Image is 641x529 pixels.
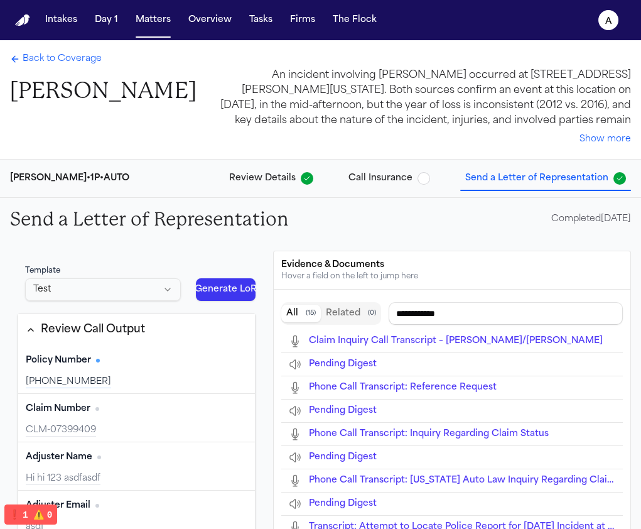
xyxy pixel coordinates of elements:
h2: Send a Letter of Representation [10,208,289,231]
span: Claim Number [26,403,90,415]
button: Review Call Output [18,314,255,346]
span: Claim Inquiry Call Transcript – Dani Underwood/Jill Warner [309,336,603,346]
div: Hi hi 123 asdfasdf [26,472,247,485]
button: The Flock [328,9,382,31]
button: Open Pending Digest [309,451,377,464]
button: Open Pending Digest [309,358,377,371]
button: Open Phone Call Transcript: Michigan Auto Law Inquiry Regarding Claim Status [309,474,615,487]
button: Open Pending Digest [309,405,377,417]
a: Back to Coverage [10,53,102,65]
span: No citation [95,504,99,508]
div: Review Call Output [41,322,145,338]
a: Home [15,14,30,26]
button: Related documents [321,305,381,322]
h1: [PERSON_NAME] [10,77,197,105]
button: Matters [131,9,176,31]
span: Pending Digest [309,406,377,415]
div: Completed [DATE] [551,213,631,226]
div: Adjuster Name (required) [18,442,255,491]
span: Call Insurance [348,172,412,185]
button: Send a Letter of Representation [460,167,631,190]
button: Generate LoR [196,278,256,301]
input: Search references [389,302,623,325]
span: Pending Digest [309,359,377,369]
button: Show more [579,133,631,146]
span: Back to Coverage [23,53,102,65]
button: Call Insurance [343,167,435,190]
span: Has citation [96,359,100,363]
button: Select LoR template [25,278,181,301]
div: Evidence & Documents [281,259,623,271]
span: Policy Number [26,354,91,367]
span: Pending Digest [309,452,377,462]
div: Claim Number (required) [18,394,255,442]
span: Phone Call Transcript: Inquiry Regarding Claim Status [309,429,549,439]
span: Pending Digest [309,499,377,508]
button: Day 1 [90,9,123,31]
div: Policy Number (required) [18,346,255,394]
span: Phone Call Transcript: Reference Request [309,383,497,392]
button: Intakes [40,9,82,31]
div: [PHONE_NUMBER] [26,376,247,388]
span: ( 0 ) [368,309,376,318]
span: Review Details [229,172,296,185]
div: Template [25,266,181,276]
button: Overview [183,9,237,31]
button: Review Details [224,167,318,190]
div: An incident involving [PERSON_NAME] occurred at [STREET_ADDRESS][PERSON_NAME][US_STATE]. Both sou... [217,68,631,128]
button: Firms [285,9,320,31]
img: Finch Logo [15,14,30,26]
button: Open Phone Call Transcript: Inquiry Regarding Claim Status [309,428,549,440]
span: No citation [95,407,99,411]
span: Send a Letter of Representation [465,172,608,185]
div: Hover a field on the left to jump here [281,271,623,281]
span: Adjuster Email [26,499,90,512]
button: Open Pending Digest [309,498,377,510]
button: All documents [281,305,321,322]
span: No citation [97,455,101,459]
button: Open Claim Inquiry Call Transcript – Dani Underwood/Jill Warner [309,335,603,347]
div: [PERSON_NAME] • 1P • AUTO [10,172,129,185]
span: Adjuster Name [26,451,92,464]
button: Open Phone Call Transcript: Reference Request [309,381,497,394]
span: ( 15 ) [306,309,316,318]
div: CLM-07399409 [26,424,247,437]
button: Tasks [244,9,277,31]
